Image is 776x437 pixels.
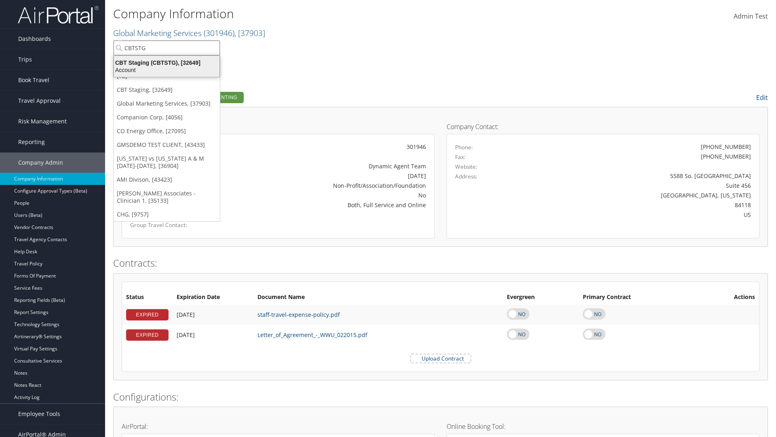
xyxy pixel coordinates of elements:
[532,181,751,190] div: Suite 456
[234,28,265,38] span: , [ 37903 ]
[122,290,173,305] th: Status
[18,70,49,90] span: Book Travel
[233,162,426,170] div: Dynamic Agent Team
[130,221,221,229] label: Group Travel Contact:
[109,66,224,74] div: Account
[447,423,759,430] h4: Online Booking Tool:
[114,110,220,124] a: Companion Corp, [4056]
[532,191,751,199] div: [GEOGRAPHIC_DATA], [US_STATE]
[114,208,220,221] a: CHG, [9757]
[177,331,249,339] div: Add/Edit Date
[233,181,426,190] div: Non-Profit/Association/Foundation
[114,124,220,138] a: CO Energy Office, [27095]
[122,423,434,430] h4: AirPortal:
[756,93,768,102] a: Edit
[114,40,220,55] input: Search Accounts
[455,143,473,151] label: Phone:
[114,187,220,208] a: [PERSON_NAME] Associates - Clinician 1, [35133]
[579,290,698,305] th: Primary Contract
[233,142,426,151] div: 301946
[233,172,426,180] div: [DATE]
[257,331,367,339] a: Letter_of_Agreement_-_WWU_022015.pdf
[233,191,426,199] div: No
[113,256,768,270] h2: Contracts:
[114,83,220,97] a: CBT Staging, [32649]
[113,5,550,22] h1: Company Information
[698,290,759,305] th: Actions
[173,290,253,305] th: Expiration Date
[532,201,751,209] div: 84118
[113,28,265,38] a: Global Marketing Services
[503,290,579,305] th: Evergreen
[126,329,169,341] div: EXPIRED
[532,172,751,180] div: 5588 So. [GEOGRAPHIC_DATA]
[447,123,759,130] h4: Company Contact:
[411,354,470,363] label: Upload Contract
[747,307,755,322] i: Remove Contract
[113,390,768,404] h2: Configurations:
[177,331,195,339] span: [DATE]
[114,138,220,152] a: GMSDEMO TEST CLIENT, [43433]
[114,97,220,110] a: Global Marketing Services, [37903]
[734,12,768,21] span: Admin Test
[113,90,546,104] h2: Company Profile:
[177,311,249,318] div: Add/Edit Date
[114,152,220,173] a: [US_STATE] vs [US_STATE] A & M [DATE]-[DATE], [36904]
[455,153,466,161] label: Fax:
[701,142,751,151] div: [PHONE_NUMBER]
[734,4,768,29] a: Admin Test
[109,59,224,66] div: CBT Staging (CBTSTG), [32649]
[18,29,51,49] span: Dashboards
[18,5,99,24] img: airportal-logo.png
[701,152,751,161] div: [PHONE_NUMBER]
[18,132,45,152] span: Reporting
[204,28,234,38] span: ( 301946 )
[455,172,477,180] label: Address:
[747,327,755,343] i: Remove Contract
[18,153,63,173] span: Company Admin
[177,311,195,318] span: [DATE]
[18,91,61,111] span: Travel Approval
[532,210,751,219] div: US
[122,123,434,130] h4: Account Details:
[18,404,60,424] span: Employee Tools
[18,49,32,70] span: Trips
[253,290,503,305] th: Document Name
[18,111,67,132] span: Risk Management
[233,201,426,209] div: Both, Full Service and Online
[257,311,340,318] a: staff-travel-expense-policy.pdf
[114,173,220,187] a: AMI Divison, [43423]
[455,163,477,171] label: Website:
[126,309,169,320] div: EXPIRED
